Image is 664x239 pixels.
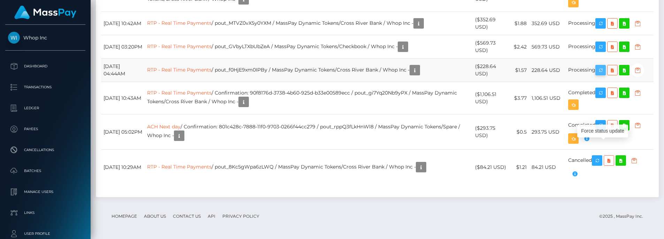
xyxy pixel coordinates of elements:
[145,82,473,114] td: / Confirmation: 90f8176d-3738-4b60-925d-b33e00589ecc / pout_gi7Yq20Nb9yPX / MassPay Dynamic Token...
[566,150,654,185] td: Cancelled
[205,211,218,222] a: API
[147,90,212,96] a: RTP - Real Time Payments
[101,59,145,82] td: [DATE] 04:44AM
[5,141,85,159] a: Cancellations
[511,12,529,35] td: $1.88
[8,82,83,92] p: Transactions
[566,35,654,59] td: Processing
[170,211,204,222] a: Contact Us
[473,12,511,35] td: ($352.69 USD)
[145,35,473,59] td: / pout_GVbyLTXbUbZeA / MassPay Dynamic Tokens/Checkbook / Whop Inc -
[147,124,181,130] a: ACH Next day
[141,211,169,222] a: About Us
[511,150,529,185] td: $1.21
[566,12,654,35] td: Processing
[473,114,511,150] td: ($293.75 USD)
[145,114,473,150] td: / Confirmation: 801c428c-7888-11f0-9703-0266f44cc279 / pout_rppQ3fLkHnWl8 / MassPay Dynamic Token...
[529,35,566,59] td: 569.73 USD
[109,211,140,222] a: Homepage
[5,162,85,180] a: Batches
[599,212,648,220] div: © 2025 , MassPay Inc.
[220,211,262,222] a: Privacy Policy
[473,150,511,185] td: ($84.21 USD)
[529,59,566,82] td: 228.64 USD
[5,204,85,222] a: Links
[8,145,83,155] p: Cancellations
[145,59,473,82] td: / pout_f0HjE9xm0IPBy / MassPay Dynamic Tokens/Cross River Bank / Whop Inc -
[566,59,654,82] td: Processing
[14,6,76,19] img: MassPay Logo
[5,99,85,117] a: Ledger
[145,12,473,35] td: / pout_MTVZ0vX5y0YXM / MassPay Dynamic Tokens/Cross River Bank / Whop Inc -
[473,82,511,114] td: ($1,106.51 USD)
[8,187,83,197] p: Manage Users
[511,35,529,59] td: $2.42
[101,35,145,59] td: [DATE] 03:20PM
[147,67,212,73] a: RTP - Real Time Payments
[147,43,212,50] a: RTP - Real Time Payments
[5,120,85,138] a: Payees
[5,35,85,41] span: Whop Inc
[101,114,145,150] td: [DATE] 05:02PM
[511,82,529,114] td: $3.77
[529,114,566,150] td: 293.75 USD
[511,114,529,150] td: $0.5
[5,79,85,96] a: Transactions
[577,125,628,137] div: Force status update
[5,183,85,201] a: Manage Users
[529,12,566,35] td: 352.69 USD
[8,208,83,218] p: Links
[101,12,145,35] td: [DATE] 10:42AM
[8,229,83,239] p: User Profile
[8,61,83,72] p: Dashboard
[511,59,529,82] td: $1.57
[8,103,83,113] p: Ledger
[473,59,511,82] td: ($228.64 USD)
[8,32,20,44] img: Whop Inc
[529,150,566,185] td: 84.21 USD
[566,82,654,114] td: Completed
[5,58,85,75] a: Dashboard
[145,150,473,185] td: / pout_8Kc5gWpa6zLWQ / MassPay Dynamic Tokens/Cross River Bank / Whop Inc -
[147,164,212,170] a: RTP - Real Time Payments
[101,82,145,114] td: [DATE] 10:43AM
[8,166,83,176] p: Batches
[529,82,566,114] td: 1,106.51 USD
[101,150,145,185] td: [DATE] 10:29AM
[8,124,83,134] p: Payees
[473,35,511,59] td: ($569.73 USD)
[147,20,212,26] a: RTP - Real Time Payments
[566,114,654,150] td: Completed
